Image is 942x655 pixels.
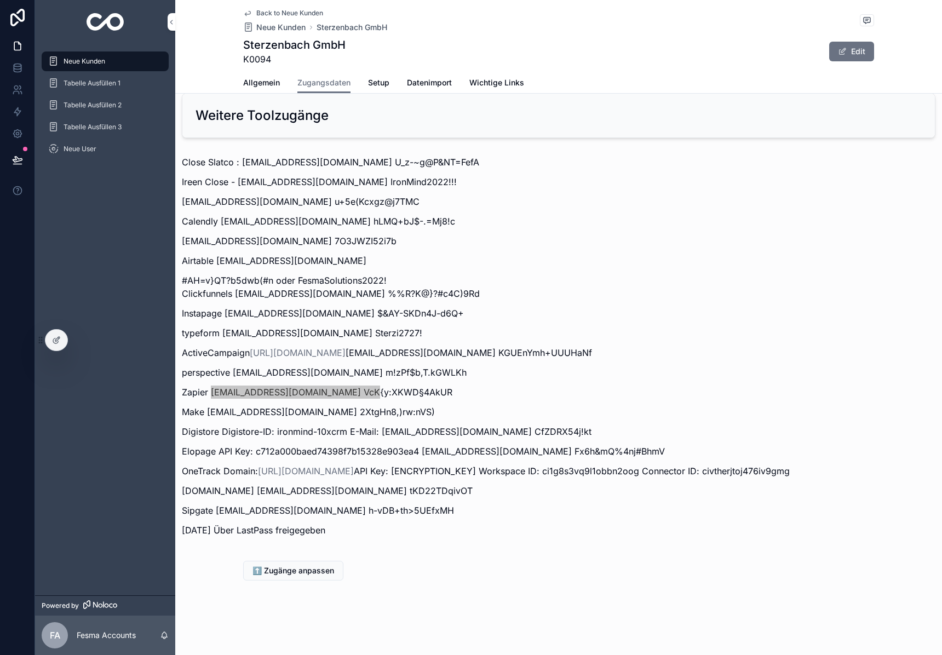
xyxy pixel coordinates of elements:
[243,73,280,95] a: Allgemein
[64,123,122,131] span: Tabelle Ausfüllen 3
[196,107,329,124] h2: Weitere Toolzugänge
[182,287,935,300] p: Clickfunnels [EMAIL_ADDRESS][DOMAIN_NAME] %%R?K@}?#c4C)9Rd
[182,405,935,418] p: Make [EMAIL_ADDRESS][DOMAIN_NAME] 2XtgHn8,)rw:nVS)
[42,73,169,93] a: Tabelle Ausfüllen 1
[182,386,935,399] p: Zapier [EMAIL_ADDRESS][DOMAIN_NAME] VcK{y:XKWD§4AkUR
[42,95,169,115] a: Tabelle Ausfüllen 2
[243,53,346,66] span: K0094
[42,601,79,610] span: Powered by
[35,44,175,173] div: scrollable content
[35,595,175,616] a: Powered by
[182,156,935,537] div: #AH=v}QT?b5dwb(#n oder FesmaSolutions2022!
[42,139,169,159] a: Neue User
[77,630,136,641] p: Fesma Accounts
[243,561,343,581] button: ⬆️ Zugänge anpassen
[182,156,935,169] p: Close Slatco : [EMAIL_ADDRESS][DOMAIN_NAME] U_z-~g@P&NT=FefA
[64,57,105,66] span: Neue Kunden
[50,629,60,642] span: FA
[243,37,346,53] h1: Sterzenbach GmbH
[368,73,389,95] a: Setup
[407,73,452,95] a: Datenimport
[250,347,346,358] a: [URL][DOMAIN_NAME]
[182,254,935,267] p: Airtable [EMAIL_ADDRESS][DOMAIN_NAME]
[182,445,935,458] p: Elopage API Key: c712a000baed74398f7b15328e903ea4 [EMAIL_ADDRESS][DOMAIN_NAME] Fx6h&mQ%4nj#BhmV
[182,307,935,320] p: Instapage [EMAIL_ADDRESS][DOMAIN_NAME] $&AY-SKDn4J-d6Q+
[368,77,389,88] span: Setup
[42,117,169,137] a: Tabelle Ausfüllen 3
[182,504,935,517] p: Sipgate [EMAIL_ADDRESS][DOMAIN_NAME] h-vDB+th>5UEfxMH
[252,565,334,576] span: ⬆️ Zugänge anpassen
[256,9,323,18] span: Back to Neue Kunden
[182,346,935,359] p: ActiveCampaign [EMAIL_ADDRESS][DOMAIN_NAME] KGUEnYmh+UUUHaNf
[182,175,935,188] p: Ireen Close - [EMAIL_ADDRESS][DOMAIN_NAME] IronMind2022!!!
[182,326,935,340] p: typeform [EMAIL_ADDRESS][DOMAIN_NAME] Sterzi2727!
[829,42,874,61] button: Edit
[64,145,96,153] span: Neue User
[317,22,387,33] a: Sterzenbach GmbH
[469,77,524,88] span: Wichtige Links
[256,22,306,33] span: Neue Kunden
[297,73,351,94] a: Zugangsdaten
[182,366,935,379] p: perspective [EMAIL_ADDRESS][DOMAIN_NAME] m!zPf$b,T.kGWLKh
[64,79,120,88] span: Tabelle Ausfüllen 1
[182,524,935,537] p: [DATE] Über LastPass freigegeben
[42,51,169,71] a: Neue Kunden
[407,77,452,88] span: Datenimport
[243,9,323,18] a: Back to Neue Kunden
[182,425,935,438] p: Digistore Digistore-ID: ironmind-10xcrm E-Mail: [EMAIL_ADDRESS][DOMAIN_NAME] CfZDRX54j!kt
[469,73,524,95] a: Wichtige Links
[64,101,122,110] span: Tabelle Ausfüllen 2
[182,484,935,497] p: [DOMAIN_NAME] [EMAIL_ADDRESS][DOMAIN_NAME] tKD22TDqivOT
[182,234,935,248] p: [EMAIL_ADDRESS][DOMAIN_NAME] 7O3JWZI52i7b
[182,215,935,228] p: Calendly [EMAIL_ADDRESS][DOMAIN_NAME] hLMQ+bJ$-.=Mj8!c
[182,195,935,208] p: [EMAIL_ADDRESS][DOMAIN_NAME] u+5e(Kcxgz@j7TMC
[243,22,306,33] a: Neue Kunden
[243,77,280,88] span: Allgemein
[258,466,354,476] a: [URL][DOMAIN_NAME]
[297,77,351,88] span: Zugangsdaten
[182,464,935,478] p: OneTrack Domain: API Key: [ENCRYPTION_KEY] Workspace ID: ci1g8s3vq9l1obbn2oog Connector ID: civth...
[87,13,124,31] img: App logo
